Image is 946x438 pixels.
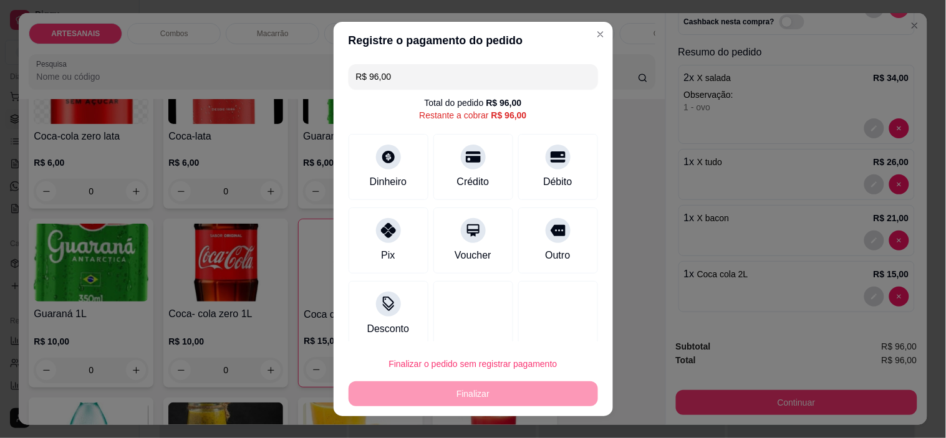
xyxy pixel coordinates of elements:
div: Total do pedido [425,97,522,109]
div: R$ 96,00 [491,109,527,121]
div: Desconto [367,321,410,336]
button: Finalizar o pedido sem registrar pagamento [349,351,598,376]
div: Voucher [455,248,491,263]
div: Pix [381,248,395,263]
div: Débito [543,174,572,189]
div: Restante a cobrar [419,109,526,121]
button: Close [591,24,611,44]
div: Dinheiro [370,174,407,189]
div: Crédito [457,174,490,189]
input: Ex.: hambúrguer de cordeiro [356,64,591,89]
div: R$ 96,00 [486,97,522,109]
header: Registre o pagamento do pedido [334,22,613,59]
div: Outro [545,248,570,263]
